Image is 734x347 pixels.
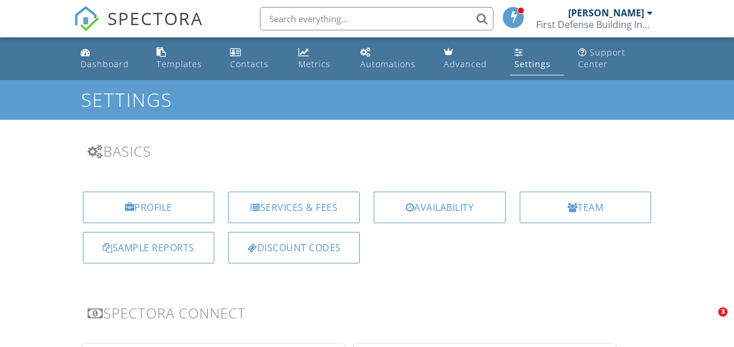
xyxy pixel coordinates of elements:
[514,58,551,70] div: Settings
[439,42,500,75] a: Advanced
[578,47,625,70] div: Support Center
[298,58,331,70] div: Metrics
[228,232,360,263] a: Discount Codes
[152,42,216,75] a: Templates
[374,192,505,223] a: Availability
[83,192,214,223] a: Profile
[81,89,653,110] h1: Settings
[694,307,722,335] iframe: Intercom live chat
[88,305,647,321] h3: Spectora Connect
[520,192,651,223] a: Team
[156,58,202,70] div: Templates
[76,42,143,75] a: Dashboard
[294,42,346,75] a: Metrics
[81,58,129,70] div: Dashboard
[444,58,487,70] div: Advanced
[88,143,647,159] h3: Basics
[573,42,658,75] a: Support Center
[718,307,728,317] span: 3
[356,42,430,75] a: Automations (Basic)
[510,42,564,75] a: Settings
[83,232,214,263] a: Sample Reports
[230,58,269,70] div: Contacts
[225,42,284,75] a: Contacts
[107,6,203,30] span: SPECTORA
[360,58,416,70] div: Automations
[260,7,493,30] input: Search everything...
[536,19,653,30] div: First Defense Building Inspection
[228,192,360,223] a: Services & Fees
[74,6,99,32] img: The Best Home Inspection Software - Spectora
[74,16,203,40] a: SPECTORA
[568,7,644,19] div: [PERSON_NAME]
